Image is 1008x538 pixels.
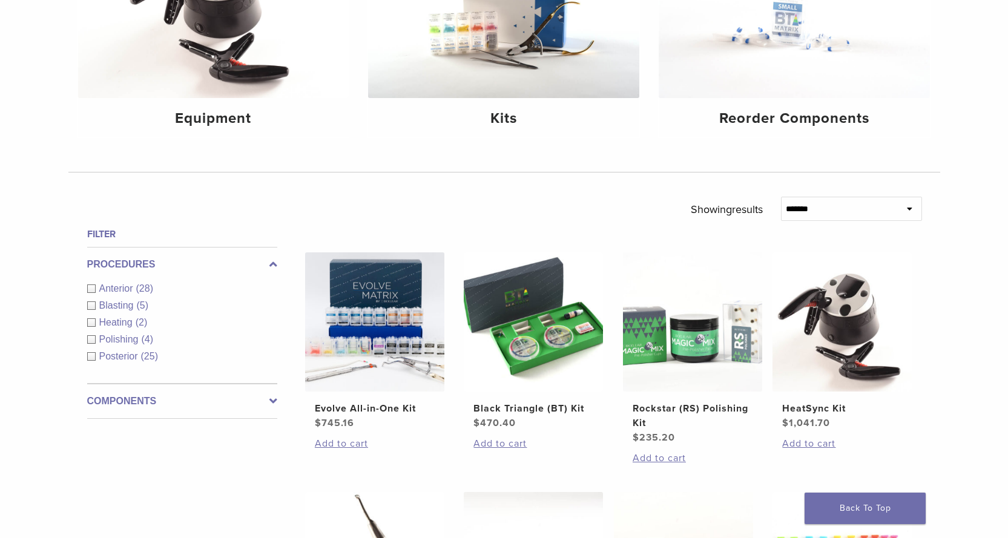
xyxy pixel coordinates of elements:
bdi: 745.16 [315,417,354,429]
a: Add to cart: “Rockstar (RS) Polishing Kit” [633,451,753,465]
a: Evolve All-in-One KitEvolve All-in-One Kit $745.16 [305,252,446,430]
h2: Evolve All-in-One Kit [315,401,435,416]
span: (28) [136,283,153,294]
a: Add to cart: “Evolve All-in-One Kit” [315,436,435,451]
span: $ [315,417,321,429]
span: $ [782,417,789,429]
span: $ [473,417,480,429]
label: Procedures [87,257,277,272]
span: Anterior [99,283,136,294]
a: Add to cart: “Black Triangle (BT) Kit” [473,436,593,451]
img: Rockstar (RS) Polishing Kit [623,252,762,392]
h4: Equipment [88,108,340,130]
label: Components [87,394,277,408]
span: (4) [141,334,153,344]
span: (5) [136,300,148,310]
span: $ [633,431,639,444]
h2: HeatSync Kit [782,401,902,416]
h4: Filter [87,227,277,241]
img: Evolve All-in-One Kit [305,252,444,392]
bdi: 235.20 [633,431,675,444]
span: Polishing [99,334,142,344]
bdi: 470.40 [473,417,516,429]
span: Posterior [99,351,141,361]
span: (2) [136,317,148,327]
img: HeatSync Kit [772,252,912,392]
p: Showing results [691,197,763,222]
a: Rockstar (RS) Polishing KitRockstar (RS) Polishing Kit $235.20 [622,252,763,445]
h2: Rockstar (RS) Polishing Kit [633,401,753,430]
h2: Black Triangle (BT) Kit [473,401,593,416]
a: Black Triangle (BT) KitBlack Triangle (BT) Kit $470.40 [463,252,604,430]
a: HeatSync KitHeatSync Kit $1,041.70 [772,252,913,430]
span: Heating [99,317,136,327]
h4: Kits [378,108,630,130]
span: Blasting [99,300,137,310]
span: (25) [141,351,158,361]
bdi: 1,041.70 [782,417,830,429]
h4: Reorder Components [668,108,920,130]
a: Add to cart: “HeatSync Kit” [782,436,902,451]
img: Black Triangle (BT) Kit [464,252,603,392]
a: Back To Top [805,493,926,524]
